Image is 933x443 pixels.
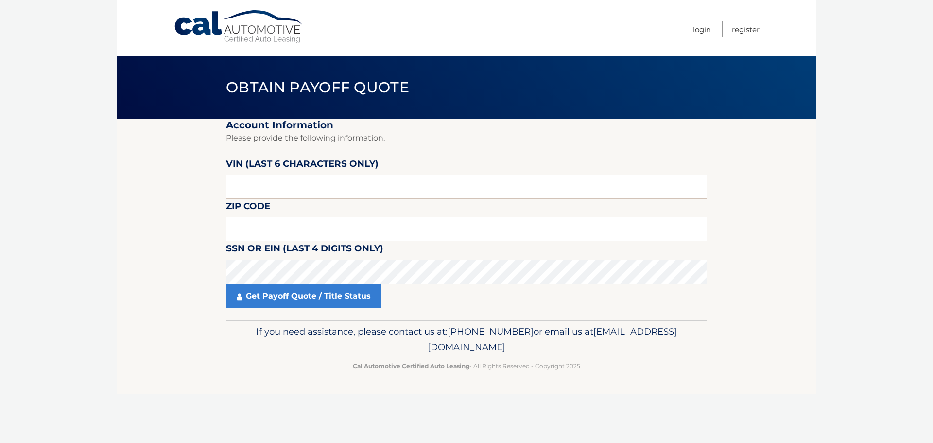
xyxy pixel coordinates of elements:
a: Login [693,21,711,37]
p: - All Rights Reserved - Copyright 2025 [232,361,701,371]
label: VIN (last 6 characters only) [226,157,379,175]
label: SSN or EIN (last 4 digits only) [226,241,383,259]
a: Get Payoff Quote / Title Status [226,284,381,308]
span: Obtain Payoff Quote [226,78,409,96]
p: Please provide the following information. [226,131,707,145]
p: If you need assistance, please contact us at: or email us at [232,324,701,355]
a: Cal Automotive [173,10,305,44]
strong: Cal Automotive Certified Auto Leasing [353,362,469,370]
a: Register [732,21,760,37]
span: [PHONE_NUMBER] [448,326,534,337]
h2: Account Information [226,119,707,131]
label: Zip Code [226,199,270,217]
